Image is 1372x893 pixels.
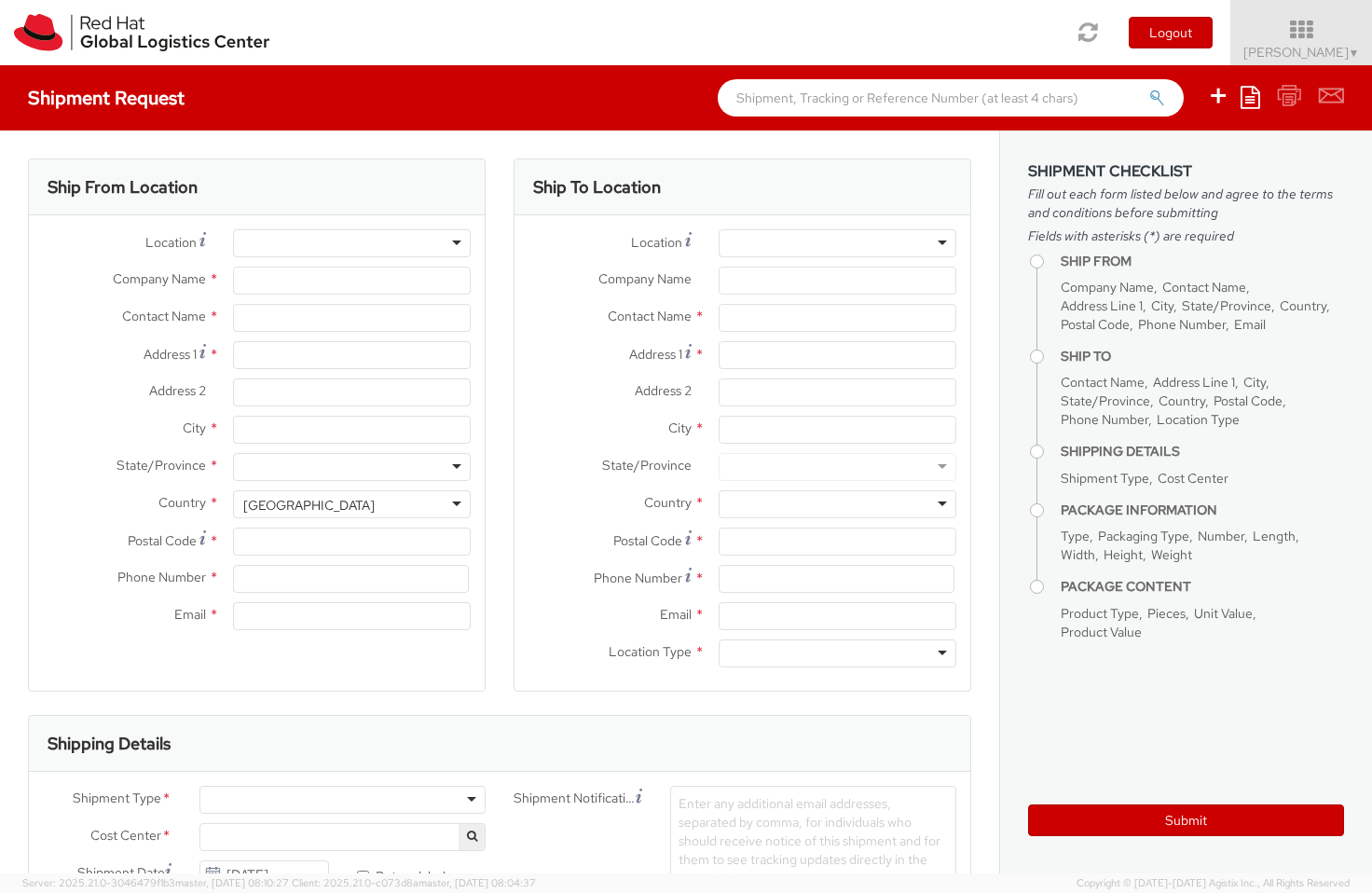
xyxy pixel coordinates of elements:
h3: Shipping Details [48,735,171,753]
span: Address Line 1 [1061,297,1143,314]
span: Company Name [113,270,206,287]
button: Submit [1028,804,1344,836]
span: Country [1280,297,1326,314]
span: Cost Center [1158,470,1228,487]
span: Address 2 [149,382,206,399]
span: Address 1 [144,346,197,363]
span: State/Province [117,457,206,474]
h4: Shipment Request [28,88,185,108]
h3: Ship To Location [533,178,661,197]
span: Address 2 [635,382,692,399]
span: City [1243,374,1266,391]
input: Return label required [357,871,369,883]
span: Copyright © [DATE]-[DATE] Agistix Inc., All Rights Reserved [1077,876,1350,891]
span: Length [1253,528,1296,544]
h4: Ship From [1061,254,1344,268]
span: Shipment Type [1061,470,1149,487]
span: Postal Code [128,532,197,549]
span: Product Type [1061,605,1139,622]
span: Address Line 1 [1153,374,1235,391]
span: Number [1198,528,1244,544]
span: Shipment Date [77,863,165,883]
span: Fields with asterisks (*) are required [1028,227,1344,245]
span: City [668,419,692,436]
span: master, [DATE] 08:04:37 [418,876,536,889]
span: Shipment Type [73,789,161,810]
span: [PERSON_NAME] [1243,44,1360,61]
span: Unit Value [1194,605,1253,622]
span: Phone Number [117,569,206,585]
span: Country [1159,392,1205,409]
button: Logout [1129,17,1213,48]
span: Phone Number [594,570,682,586]
h4: Ship To [1061,350,1344,364]
span: Client: 2025.21.0-c073d8a [292,876,536,889]
div: [GEOGRAPHIC_DATA] [243,496,375,515]
span: Pieces [1147,605,1186,622]
h3: Shipment Checklist [1028,163,1344,180]
span: City [1151,297,1173,314]
span: Postal Code [1214,392,1283,409]
span: Location [631,234,682,251]
span: Weight [1151,546,1192,563]
span: Company Name [1061,279,1154,295]
span: Country [644,494,692,511]
span: City [183,419,206,436]
label: Return label required [357,864,486,886]
span: Country [158,494,206,511]
span: Fill out each form listed below and agree to the terms and conditions before submitting [1028,185,1344,222]
h4: Package Information [1061,503,1344,517]
span: Contact Name [122,308,206,324]
span: Phone Number [1138,316,1226,333]
span: Contact Name [608,308,692,324]
span: State/Province [602,457,692,474]
span: Location Type [609,643,692,660]
span: Email [1234,316,1266,333]
span: Postal Code [613,532,682,549]
span: Contact Name [1061,374,1145,391]
span: State/Province [1182,297,1271,314]
span: Email [660,606,692,623]
h3: Ship From Location [48,178,198,197]
span: Location [145,234,197,251]
span: Company Name [598,270,692,287]
span: Email [174,606,206,623]
span: master, [DATE] 08:10:27 [175,876,289,889]
span: Phone Number [1061,411,1148,428]
h4: Shipping Details [1061,445,1344,459]
span: Contact Name [1162,279,1246,295]
span: Address 1 [629,346,682,363]
span: ▼ [1349,46,1360,61]
span: Cost Center [90,826,161,847]
span: Server: 2025.21.0-3046479f1b3 [22,876,289,889]
span: Packaging Type [1098,528,1189,544]
span: Enter any additional email addresses, separated by comma, for individuals who should receive noti... [679,795,940,886]
span: Width [1061,546,1095,563]
input: Shipment, Tracking or Reference Number (at least 4 chars) [718,79,1184,117]
span: State/Province [1061,392,1150,409]
span: Shipment Notification [514,789,636,808]
span: Location Type [1157,411,1240,428]
span: Postal Code [1061,316,1130,333]
span: Product Value [1061,624,1142,640]
h4: Package Content [1061,580,1344,594]
img: rh-logistics-00dfa346123c4ec078e1.svg [14,14,269,51]
span: Height [1104,546,1143,563]
span: Type [1061,528,1090,544]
